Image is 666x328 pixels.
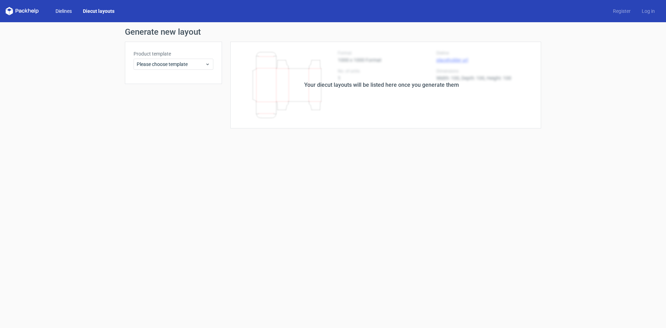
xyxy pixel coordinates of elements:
[125,28,541,36] h1: Generate new layout
[77,8,120,15] a: Diecut layouts
[137,61,205,68] span: Please choose template
[304,81,459,89] div: Your diecut layouts will be listed here once you generate them
[607,8,636,15] a: Register
[50,8,77,15] a: Dielines
[636,8,660,15] a: Log in
[134,50,213,57] label: Product template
